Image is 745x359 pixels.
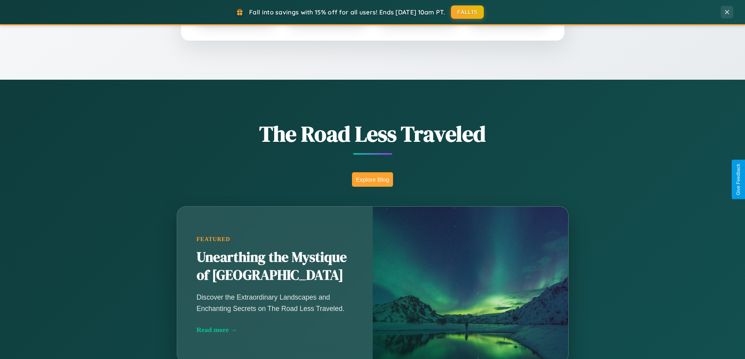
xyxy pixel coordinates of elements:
p: Discover the Extraordinary Landscapes and Enchanting Secrets on The Road Less Traveled. [197,292,353,314]
div: Read more → [197,326,353,334]
button: Explore Blog [352,172,393,187]
div: Give Feedback [736,164,741,195]
h2: Unearthing the Mystique of [GEOGRAPHIC_DATA] [197,248,353,284]
h1: The Road Less Traveled [138,119,607,149]
button: FALL15 [451,5,484,19]
div: Featured [197,236,353,243]
span: Fall into savings with 15% off for all users! Ends [DATE] 10am PT. [249,8,445,16]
